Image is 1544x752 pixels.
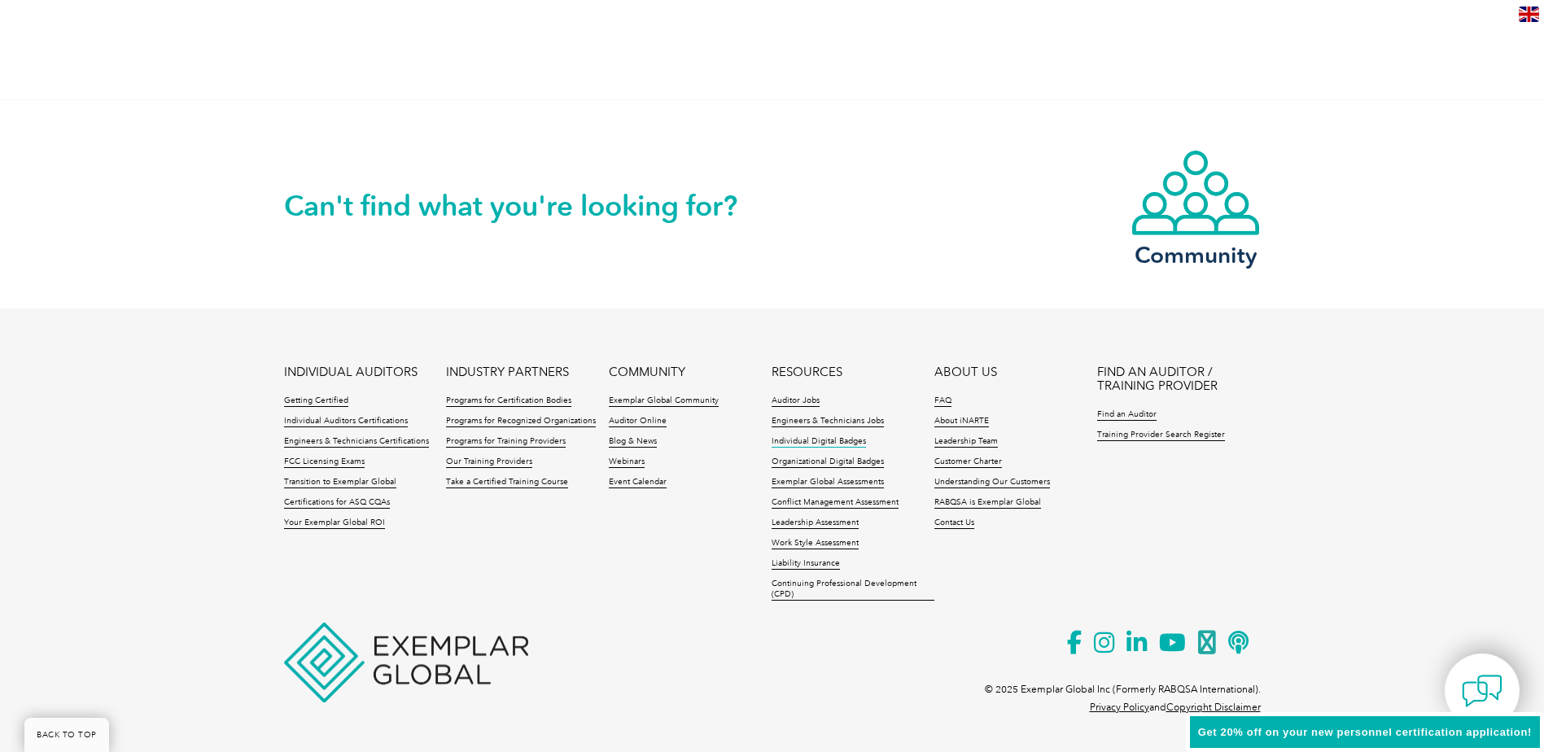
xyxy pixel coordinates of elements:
a: Programs for Training Providers [446,436,566,448]
a: Your Exemplar Global ROI [284,518,385,529]
a: Transition to Exemplar Global [284,477,396,488]
a: Leadership Assessment [772,518,859,529]
img: icon-community.webp [1131,149,1261,237]
a: Auditor Jobs [772,396,820,407]
a: RABQSA is Exemplar Global [934,497,1041,509]
a: Leadership Team [934,436,998,448]
a: RESOURCES [772,365,842,379]
a: Blog & News [609,436,657,448]
a: Copyright Disclaimer [1166,702,1261,713]
a: Exemplar Global Assessments [772,477,884,488]
a: Engineers & Technicians Certifications [284,436,429,448]
a: INDUSTRY PARTNERS [446,365,569,379]
a: Organizational Digital Badges [772,457,884,468]
a: Getting Certified [284,396,348,407]
a: FCC Licensing Exams [284,457,365,468]
a: COMMUNITY [609,365,685,379]
a: FIND AN AUDITOR / TRAINING PROVIDER [1097,365,1260,393]
a: BACK TO TOP [24,718,109,752]
a: Privacy Policy [1090,702,1149,713]
a: About iNARTE [934,416,989,427]
a: Individual Digital Badges [772,436,866,448]
h3: Community [1131,245,1261,265]
a: Webinars [609,457,645,468]
a: ABOUT US [934,365,997,379]
a: Find an Auditor [1097,409,1157,421]
a: Customer Charter [934,457,1002,468]
a: Understanding Our Customers [934,477,1050,488]
a: Our Training Providers [446,457,532,468]
a: Engineers & Technicians Jobs [772,416,884,427]
a: Contact Us [934,518,974,529]
p: and [1090,698,1261,716]
a: Programs for Certification Bodies [446,396,571,407]
a: Training Provider Search Register [1097,430,1225,441]
a: Continuing Professional Development (CPD) [772,579,934,601]
a: Certifications for ASQ CQAs [284,497,390,509]
a: Event Calendar [609,477,667,488]
h2: Can't find what you're looking for? [284,193,772,219]
a: Community [1131,149,1261,265]
img: contact-chat.png [1462,671,1502,711]
a: FAQ [934,396,951,407]
a: Exemplar Global Community [609,396,719,407]
a: Conflict Management Assessment [772,497,899,509]
a: Individual Auditors Certifications [284,416,408,427]
a: INDIVIDUAL AUDITORS [284,365,418,379]
img: en [1519,7,1539,22]
a: Liability Insurance [772,558,840,570]
a: Programs for Recognized Organizations [446,416,596,427]
img: Exemplar Global [284,623,528,702]
a: Take a Certified Training Course [446,477,568,488]
span: Get 20% off on your new personnel certification application! [1198,726,1532,738]
p: © 2025 Exemplar Global Inc (Formerly RABQSA International). [985,680,1261,698]
a: Auditor Online [609,416,667,427]
a: Work Style Assessment [772,538,859,549]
